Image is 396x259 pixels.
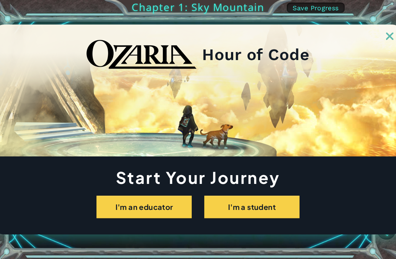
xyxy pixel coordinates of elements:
button: I'm an educator [96,196,192,218]
h2: Hour of Code [202,48,309,62]
img: blackOzariaWordmark.png [87,40,197,69]
button: I'm a student [204,196,300,218]
img: ExitButton_Dusk.png [386,33,393,40]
